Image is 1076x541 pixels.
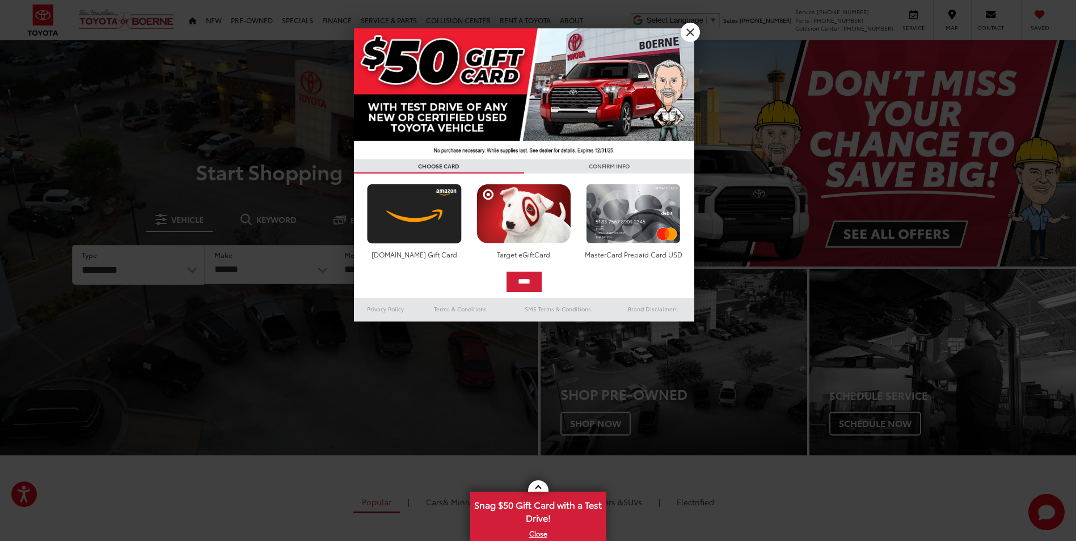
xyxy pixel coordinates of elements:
span: Snag $50 Gift Card with a Test Drive! [471,493,605,527]
a: SMS Terms & Conditions [504,302,611,316]
img: 42635_top_851395.jpg [354,28,694,159]
h3: CONFIRM INFO [524,159,694,174]
div: MasterCard Prepaid Card USD [583,250,683,259]
img: targetcard.png [474,184,574,244]
img: mastercard.png [583,184,683,244]
img: amazoncard.png [364,184,465,244]
a: Privacy Policy [354,302,417,316]
div: [DOMAIN_NAME] Gift Card [364,250,465,259]
a: Terms & Conditions [417,302,504,316]
div: Target eGiftCard [474,250,574,259]
a: Brand Disclaimers [611,302,694,316]
h3: CHOOSE CARD [354,159,524,174]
